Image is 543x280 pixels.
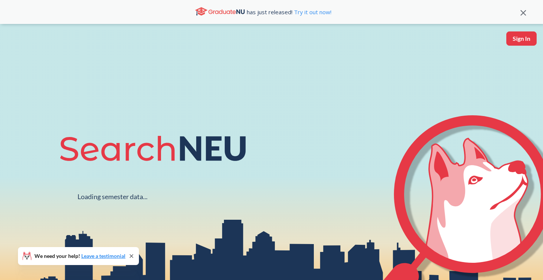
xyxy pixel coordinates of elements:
[506,31,537,46] button: Sign In
[7,31,25,57] a: sandbox logo
[7,31,25,54] img: sandbox logo
[34,253,125,259] span: We need your help!
[247,8,331,16] span: has just released!
[292,8,331,16] a: Try it out now!
[78,192,148,201] div: Loading semester data...
[81,253,125,259] a: Leave a testimonial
